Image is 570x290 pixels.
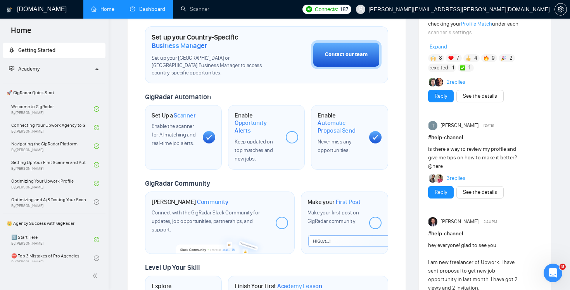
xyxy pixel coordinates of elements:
[448,55,454,61] img: ❤️
[318,112,363,135] h1: Enable
[463,92,497,100] a: See the details
[460,65,465,71] img: ✅
[277,282,322,290] span: Academy Lesson
[152,198,228,206] h1: [PERSON_NAME]
[428,133,542,142] h1: # help-channel
[484,55,489,61] img: 🔥
[474,54,477,62] span: 4
[484,122,494,129] span: [DATE]
[554,6,567,12] a: setting
[461,21,492,27] a: Profile Match
[11,175,94,192] a: Optimizing Your Upwork ProfileBy[PERSON_NAME]
[176,232,265,254] img: slackcommunity-bg.png
[318,138,351,154] span: Never miss any opportunities.
[428,217,438,226] img: Juan Peredo
[336,198,361,206] span: First Post
[18,66,40,72] span: Academy
[174,112,195,119] span: Scanner
[9,47,14,53] span: rocket
[91,6,114,12] a: homeHome
[7,3,12,16] img: logo
[456,186,504,199] button: See the details
[307,209,359,224] span: Make your first post on GigRadar community.
[3,216,105,231] span: 👑 Agency Success with GigRadar
[94,162,99,167] span: check-circle
[130,6,165,12] a: dashboardDashboard
[145,93,211,101] span: GigRadar Automation
[435,174,444,183] img: Taylor Allen
[435,92,447,100] a: Reply
[152,112,195,119] h1: Set Up a
[428,145,519,171] div: is there a way to review my profile and give me tips on how to make it better? @here
[9,66,40,72] span: Academy
[430,43,447,50] span: Expand
[11,138,94,155] a: Navigating the GigRadar PlatformBy[PERSON_NAME]
[510,54,513,62] span: 2
[94,255,99,261] span: check-circle
[325,50,368,59] div: Contact our team
[11,250,94,267] a: ⛔ Top 3 Mistakes of Pro AgenciesBy[PERSON_NAME]
[428,186,454,199] button: Reply
[492,54,495,62] span: 9
[11,193,94,211] a: Optimizing and A/B Testing Your Scanner for Better ResultsBy[PERSON_NAME]
[92,272,100,280] span: double-left
[456,90,504,102] button: See the details
[94,181,99,186] span: check-circle
[306,6,312,12] img: upwork-logo.png
[18,47,55,54] span: Getting Started
[466,55,471,61] img: 👍
[307,198,361,206] h1: Make your
[447,174,465,182] a: 3replies
[235,119,280,134] span: Opportunity Alerts
[197,198,228,206] span: Community
[235,112,280,135] h1: Enable
[430,64,449,72] span: :excited:
[311,40,382,69] button: Contact our team
[484,218,497,225] span: 2:44 PM
[440,217,478,226] span: [PERSON_NAME]
[439,54,442,62] span: 8
[318,119,363,134] span: Automatic Proposal Send
[428,230,542,238] h1: # help-channel
[152,41,207,50] span: Business Manager
[11,100,94,117] a: Welcome to GigRadarBy[PERSON_NAME]
[555,6,567,12] span: setting
[152,33,272,50] h1: Set up your Country-Specific
[452,64,454,72] span: 1
[11,231,94,248] a: 1️⃣ Start HereBy[PERSON_NAME]
[340,5,348,14] span: 187
[94,237,99,242] span: check-circle
[440,121,478,130] span: [PERSON_NAME]
[235,138,273,162] span: Keep updated on top matches and new jobs.
[152,209,260,233] span: Connect with the GigRadar Slack Community for updates, job opportunities, partnerships, and support.
[435,188,447,197] a: Reply
[145,263,200,272] span: Level Up Your Skill
[428,90,454,102] button: Reply
[5,25,38,41] span: Home
[152,55,272,77] span: Set up your [GEOGRAPHIC_DATA] or [GEOGRAPHIC_DATA] Business Manager to access country-specific op...
[3,85,105,100] span: 🚀 GigRadar Quick Start
[94,125,99,130] span: check-circle
[11,156,94,173] a: Setting Up Your First Scanner and Auto-BidderBy[PERSON_NAME]
[430,55,436,61] img: 🙌
[94,199,99,205] span: check-circle
[9,66,14,71] span: fund-projection-screen
[468,64,470,72] span: 1
[501,55,506,61] img: 🎉
[94,106,99,112] span: check-circle
[11,119,94,136] a: Connecting Your Upwork Agency to GigRadarBy[PERSON_NAME]
[235,282,322,290] h1: Finish Your First
[447,78,465,86] a: 2replies
[315,5,338,14] span: Connects:
[152,123,195,147] span: Enable the scanner for AI matching and real-time job alerts.
[429,174,437,183] img: Mariia Heshka
[554,3,567,16] button: setting
[94,143,99,149] span: check-circle
[3,43,105,58] li: Getting Started
[358,7,363,12] span: user
[456,54,459,62] span: 7
[560,264,566,270] span: 8
[429,78,437,86] img: Alex B
[428,121,438,130] img: Taylor Allen
[463,188,497,197] a: See the details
